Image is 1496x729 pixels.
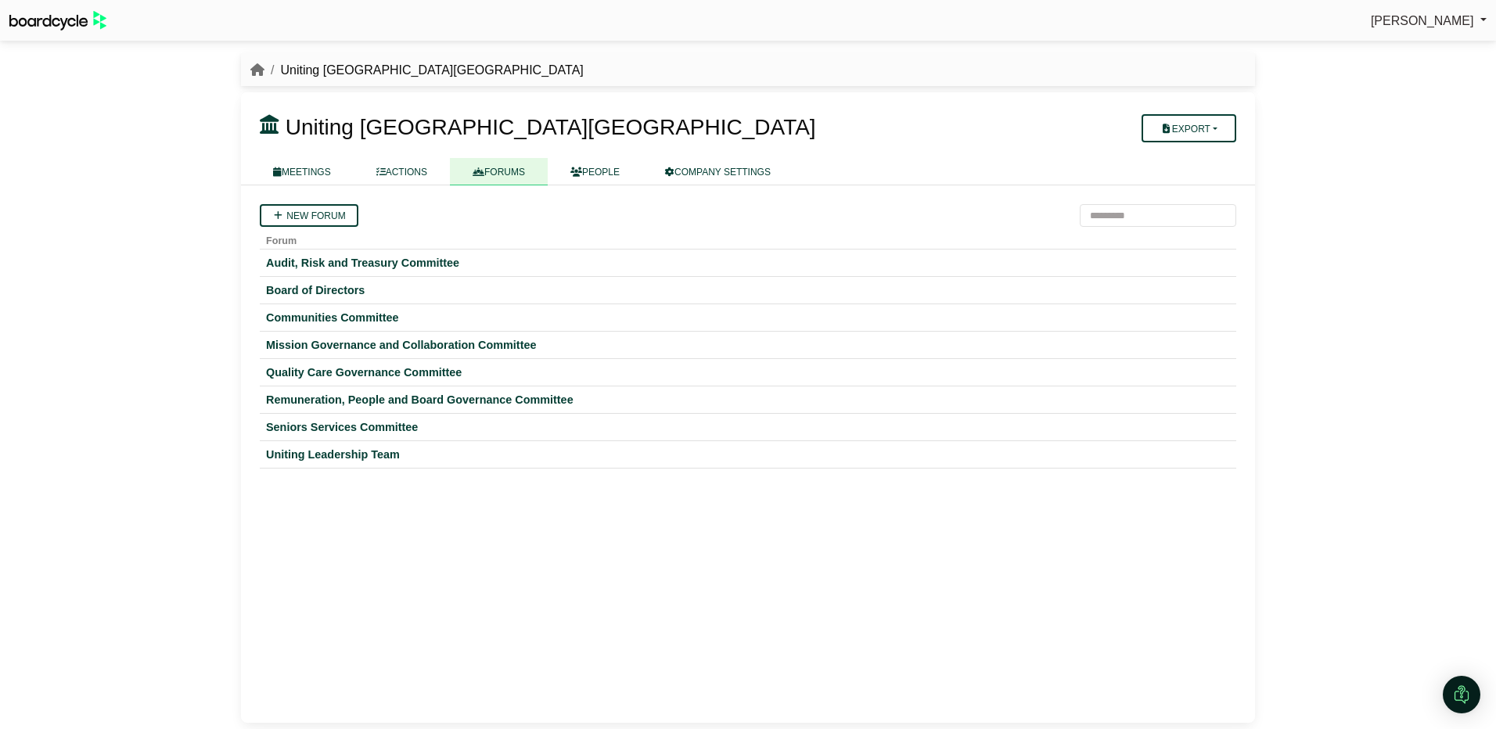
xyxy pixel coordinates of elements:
[286,115,816,139] span: Uniting [GEOGRAPHIC_DATA][GEOGRAPHIC_DATA]
[1371,14,1474,27] span: [PERSON_NAME]
[266,338,1230,352] a: Mission Governance and Collaboration Committee
[266,420,1230,434] a: Seniors Services Committee
[1443,676,1480,713] div: Open Intercom Messenger
[1142,114,1236,142] button: Export
[264,60,584,81] li: Uniting [GEOGRAPHIC_DATA][GEOGRAPHIC_DATA]
[266,365,1230,379] a: Quality Care Governance Committee
[250,60,584,81] nav: breadcrumb
[266,256,1230,270] a: Audit, Risk and Treasury Committee
[260,227,1236,250] th: Forum
[642,158,793,185] a: COMPANY SETTINGS
[260,204,358,227] a: New forum
[1371,11,1487,31] a: [PERSON_NAME]
[266,283,1230,297] a: Board of Directors
[266,393,1230,407] a: Remuneration, People and Board Governance Committee
[548,158,642,185] a: PEOPLE
[354,158,450,185] a: ACTIONS
[266,311,1230,325] a: Communities Committee
[250,158,354,185] a: MEETINGS
[266,447,1230,461] a: Uniting Leadership Team
[9,11,106,31] img: BoardcycleBlackGreen-aaafeed430059cb809a45853b8cf6d952af9d84e6e89e1f1685b34bfd5cb7d64.svg
[450,158,548,185] a: FORUMS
